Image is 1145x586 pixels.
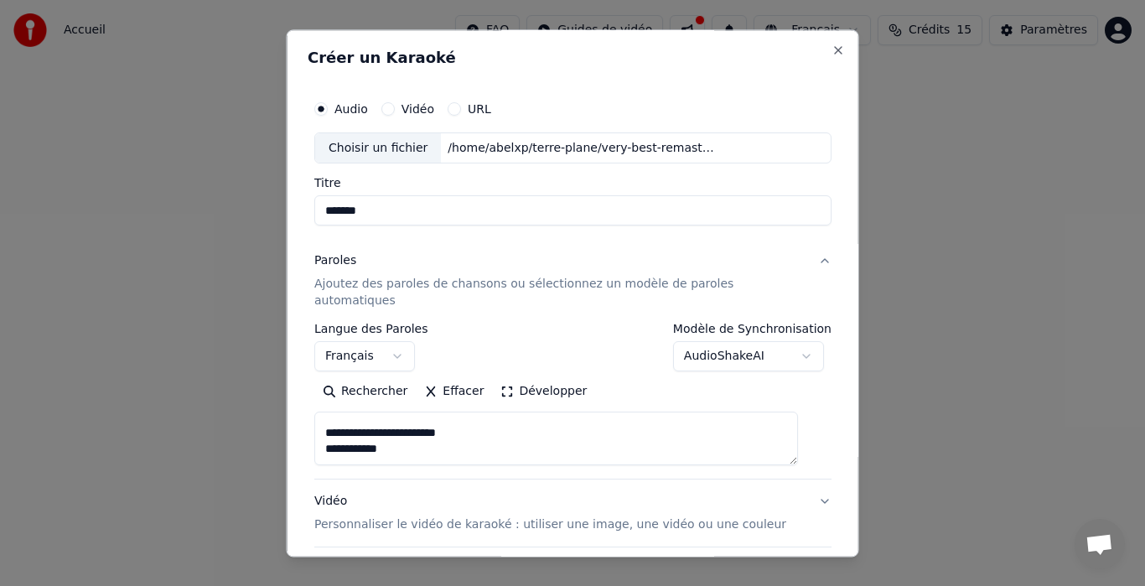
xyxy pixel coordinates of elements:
div: Vidéo [314,494,786,534]
div: /home/abelxp/terre-plane/very-best-remastered.mp3 [441,140,726,157]
div: ParolesAjoutez des paroles de chansons ou sélectionnez un modèle de paroles automatiques [314,324,832,480]
label: Langue des Paroles [314,324,428,335]
h2: Créer un Karaoké [308,50,838,65]
div: Choisir un fichier [315,133,441,163]
button: ParolesAjoutez des paroles de chansons ou sélectionnez un modèle de paroles automatiques [314,240,832,324]
label: Modèle de Synchronisation [672,324,831,335]
button: VidéoPersonnaliser le vidéo de karaoké : utiliser une image, une vidéo ou une couleur [314,480,832,547]
div: Paroles [314,253,356,270]
label: URL [468,103,491,115]
p: Ajoutez des paroles de chansons ou sélectionnez un modèle de paroles automatiques [314,277,805,310]
label: Titre [314,178,832,189]
label: Audio [334,103,368,115]
p: Personnaliser le vidéo de karaoké : utiliser une image, une vidéo ou une couleur [314,517,786,534]
button: Effacer [416,379,492,406]
label: Vidéo [401,103,433,115]
button: Développer [492,379,595,406]
button: Rechercher [314,379,416,406]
